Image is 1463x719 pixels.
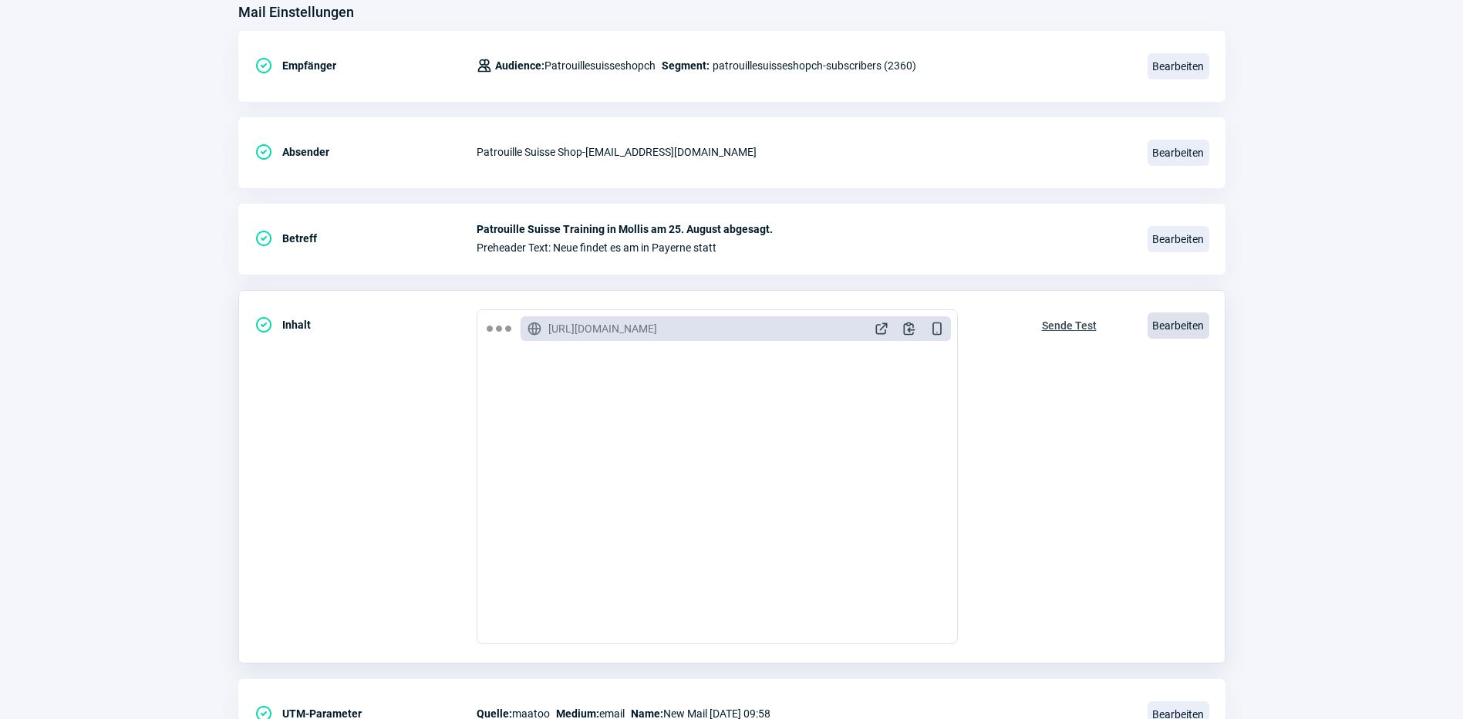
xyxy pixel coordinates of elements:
[1148,53,1209,79] span: Bearbeiten
[495,59,544,72] span: Audience:
[548,321,657,336] span: [URL][DOMAIN_NAME]
[255,50,477,81] div: Empfänger
[477,137,1129,167] div: Patrouille Suisse Shop - [EMAIL_ADDRESS][DOMAIN_NAME]
[477,50,916,81] div: patrouillesuisseshopch-subscribers (2360)
[477,241,1129,254] span: Preheader Text: Neue findet es am in Payerne statt
[495,56,656,75] span: Patrouillesuisseshopch
[477,223,1129,235] span: Patrouille Suisse Training in Mollis am 25. August abgesagt.
[1148,312,1209,339] span: Bearbeiten
[255,137,477,167] div: Absender
[255,309,477,340] div: Inhalt
[1042,313,1097,338] span: Sende Test
[1148,226,1209,252] span: Bearbeiten
[1148,140,1209,166] span: Bearbeiten
[1026,309,1113,339] button: Sende Test
[662,56,710,75] span: Segment:
[255,223,477,254] div: Betreff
